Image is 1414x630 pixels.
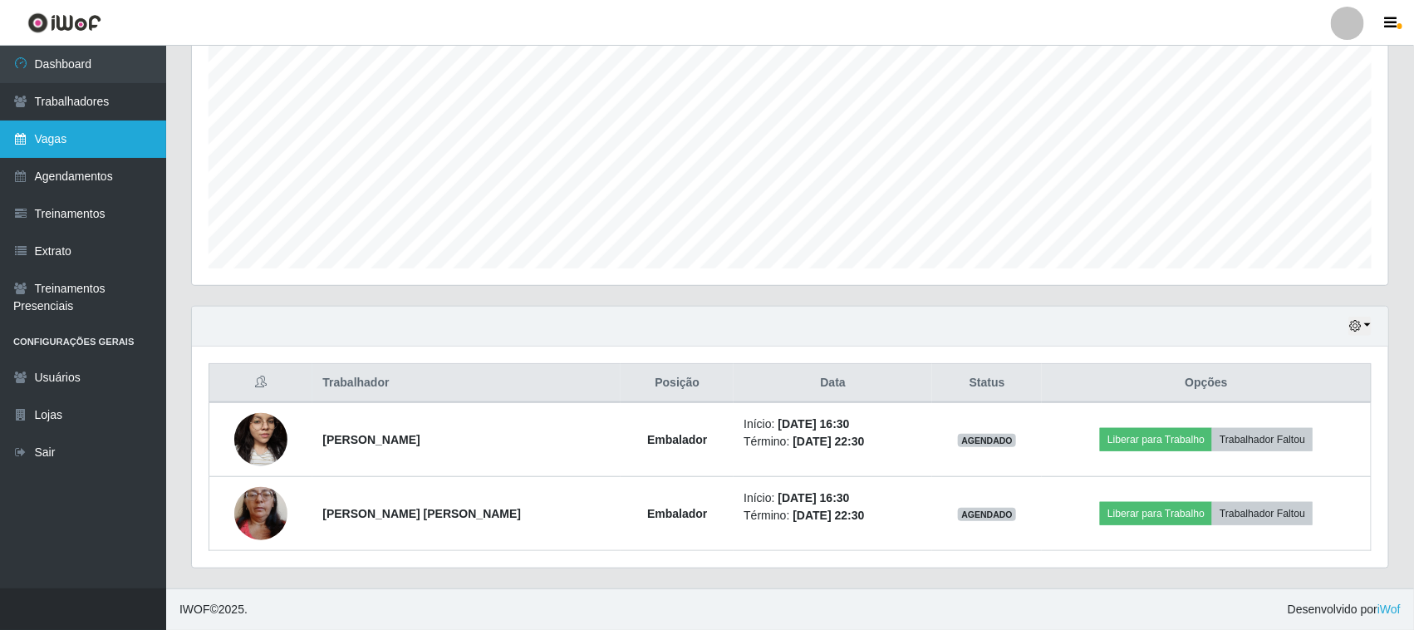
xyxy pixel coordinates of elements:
time: [DATE] 22:30 [793,435,864,448]
strong: [PERSON_NAME] [PERSON_NAME] [322,507,521,520]
img: CoreUI Logo [27,12,101,33]
span: AGENDADO [958,508,1016,521]
time: [DATE] 22:30 [793,509,864,522]
span: IWOF [179,603,210,616]
th: Status [932,364,1042,403]
li: Início: [744,416,922,433]
a: iWof [1377,603,1401,616]
button: Liberar para Trabalho [1100,428,1212,451]
button: Liberar para Trabalho [1100,502,1212,525]
th: Posição [621,364,734,403]
th: Data [734,364,932,403]
button: Trabalhador Faltou [1212,428,1313,451]
span: Desenvolvido por [1288,601,1401,618]
button: Trabalhador Faltou [1212,502,1313,525]
img: 1755643695220.jpeg [234,466,287,561]
span: AGENDADO [958,434,1016,447]
li: Término: [744,433,922,450]
img: 1729691026588.jpeg [234,404,287,475]
strong: Embalador [647,507,707,520]
th: Opções [1042,364,1371,403]
li: Início: [744,490,922,507]
li: Término: [744,507,922,524]
span: © 2025 . [179,601,248,618]
th: Trabalhador [312,364,621,403]
time: [DATE] 16:30 [778,491,850,504]
strong: [PERSON_NAME] [322,433,420,446]
time: [DATE] 16:30 [778,417,850,431]
strong: Embalador [647,433,707,446]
